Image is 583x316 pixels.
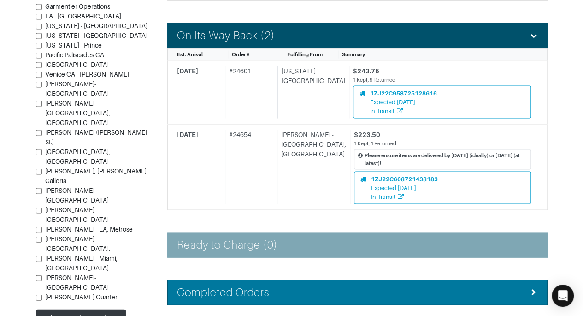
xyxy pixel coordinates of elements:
[36,14,42,20] input: LA - [GEOGRAPHIC_DATA]
[36,256,42,262] input: [PERSON_NAME] - Miami, [GEOGRAPHIC_DATA]
[287,52,322,57] span: Fulfilling From
[45,129,147,146] span: [PERSON_NAME] ([PERSON_NAME] St.)
[36,295,42,301] input: [PERSON_NAME] Quarter
[232,52,250,57] span: Order #
[36,5,42,11] input: Garmentier Operations
[36,189,42,195] input: [PERSON_NAME] - [GEOGRAPHIC_DATA]
[177,286,270,299] h4: Completed Orders
[354,172,531,205] a: 1ZJ22C668721438183Expected [DATE]In Transit
[371,192,438,201] div: In Transit
[354,140,531,148] div: 1 Kept, 1 Returned
[353,76,531,84] div: 1 Kept, 9 Returned
[177,67,198,75] span: [DATE]
[342,52,365,57] span: Summary
[370,89,437,98] div: 1ZJ22C958725128616
[371,184,438,192] div: Expected [DATE]
[45,236,110,253] span: [PERSON_NAME][GEOGRAPHIC_DATA].
[177,238,277,252] h4: Ready to Charge (0)
[36,53,42,59] input: Pacific Paliscades CA
[45,168,147,185] span: [PERSON_NAME], [PERSON_NAME] Galleria
[36,63,42,69] input: [GEOGRAPHIC_DATA]
[36,82,42,88] input: [PERSON_NAME]-[GEOGRAPHIC_DATA]
[36,72,42,78] input: Venice CA - [PERSON_NAME]
[225,130,273,204] div: # 24654
[36,276,42,282] input: [PERSON_NAME]- [GEOGRAPHIC_DATA]
[45,42,102,49] span: [US_STATE] - Prince
[45,23,147,30] span: [US_STATE] - [GEOGRAPHIC_DATA]
[45,149,110,166] span: [GEOGRAPHIC_DATA], [GEOGRAPHIC_DATA]
[45,32,147,40] span: [US_STATE] - [GEOGRAPHIC_DATA]
[277,130,346,204] div: [PERSON_NAME] - [GEOGRAPHIC_DATA], [GEOGRAPHIC_DATA]
[353,86,531,119] a: 1ZJ22C958725128616Expected [DATE]In Transit
[45,255,118,272] span: [PERSON_NAME] - Miami, [GEOGRAPHIC_DATA]
[45,207,109,224] span: [PERSON_NAME][GEOGRAPHIC_DATA]
[45,226,133,233] span: [PERSON_NAME] - LA, Melrose
[371,175,438,184] div: 1ZJ22C668721438183
[45,71,129,78] span: Venice CA - [PERSON_NAME]
[370,98,437,107] div: Expected [DATE]
[36,237,42,243] input: [PERSON_NAME][GEOGRAPHIC_DATA].
[45,3,110,11] span: Garmentier Operations
[45,187,109,204] span: [PERSON_NAME] - [GEOGRAPHIC_DATA]
[36,24,42,30] input: [US_STATE] - [GEOGRAPHIC_DATA]
[277,66,345,119] div: [US_STATE] - [GEOGRAPHIC_DATA]
[36,101,42,107] input: [PERSON_NAME] - [GEOGRAPHIC_DATA], [GEOGRAPHIC_DATA]
[45,52,104,59] span: Pacific Paliscades CA
[370,107,437,115] div: In Transit
[36,131,42,137] input: [PERSON_NAME] ([PERSON_NAME] St.)
[36,150,42,156] input: [GEOGRAPHIC_DATA], [GEOGRAPHIC_DATA]
[45,81,109,98] span: [PERSON_NAME]-[GEOGRAPHIC_DATA]
[552,285,574,307] div: Open Intercom Messenger
[225,66,274,119] div: # 24601
[45,61,109,69] span: [GEOGRAPHIC_DATA]
[353,66,531,76] div: $243.75
[354,130,531,140] div: $223.50
[177,29,275,42] h4: On Its Way Back (2)
[365,152,527,167] div: Please ensure items are delivered by [DATE] (ideally) or [DATE] (at latest)!
[45,294,118,301] span: [PERSON_NAME] Quarter
[36,169,42,175] input: [PERSON_NAME], [PERSON_NAME] Galleria
[177,52,203,57] span: Est. Arrival
[36,43,42,49] input: [US_STATE] - Prince
[36,208,42,214] input: [PERSON_NAME][GEOGRAPHIC_DATA]
[36,34,42,40] input: [US_STATE] - [GEOGRAPHIC_DATA]
[177,131,198,138] span: [DATE]
[45,100,110,127] span: [PERSON_NAME] - [GEOGRAPHIC_DATA], [GEOGRAPHIC_DATA]
[36,227,42,233] input: [PERSON_NAME] - LA, Melrose
[45,274,109,292] span: [PERSON_NAME]- [GEOGRAPHIC_DATA]
[45,13,121,20] span: LA - [GEOGRAPHIC_DATA]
